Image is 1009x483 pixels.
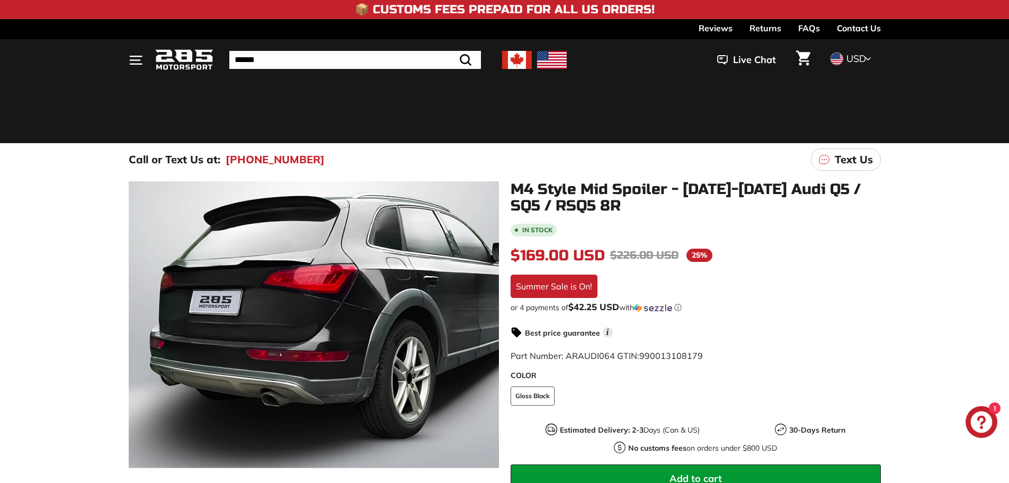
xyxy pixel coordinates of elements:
[703,47,790,73] button: Live Chat
[628,443,777,454] p: on orders under $800 USD
[962,406,1001,441] inbox-online-store-chat: Shopify online store chat
[129,152,220,168] p: Call or Text Us at:
[511,370,881,381] label: COLOR
[835,152,873,168] p: Text Us
[568,301,619,312] span: $42.25 USD
[560,425,644,435] strong: Estimated Delivery: 2-3
[789,425,845,435] strong: 30-Days Return
[686,249,712,262] span: 25%
[511,247,605,265] span: $169.00 USD
[511,302,881,313] div: or 4 payments of$42.25 USDwithSezzle Click to learn more about Sezzle
[610,249,678,262] span: $226.00 USD
[837,19,881,37] a: Contact Us
[229,51,481,69] input: Search
[733,53,776,67] span: Live Chat
[226,152,325,168] a: [PHONE_NUMBER]
[798,19,820,37] a: FAQs
[634,303,672,313] img: Sezzle
[560,425,700,436] p: Days (Can & US)
[699,19,733,37] a: Reviews
[525,328,600,338] strong: Best price guarantee
[811,148,881,171] a: Text Us
[749,19,781,37] a: Returns
[355,3,655,16] h4: 📦 Customs Fees Prepaid for All US Orders!
[511,350,703,361] span: Part Number: ARAUDI064 GTIN:
[603,327,613,337] span: i
[639,350,703,361] span: 990013108179
[155,48,213,73] img: Logo_285_Motorsport_areodynamics_components
[511,275,597,298] div: Summer Sale is On!
[522,227,552,233] b: In stock
[511,302,881,313] div: or 4 payments of with
[511,181,881,214] h1: M4 Style Mid Spoiler - [DATE]-[DATE] Audi Q5 / SQ5 / RSQ5 8R
[846,52,866,65] span: USD
[790,42,817,78] a: Cart
[628,443,686,453] strong: No customs fees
